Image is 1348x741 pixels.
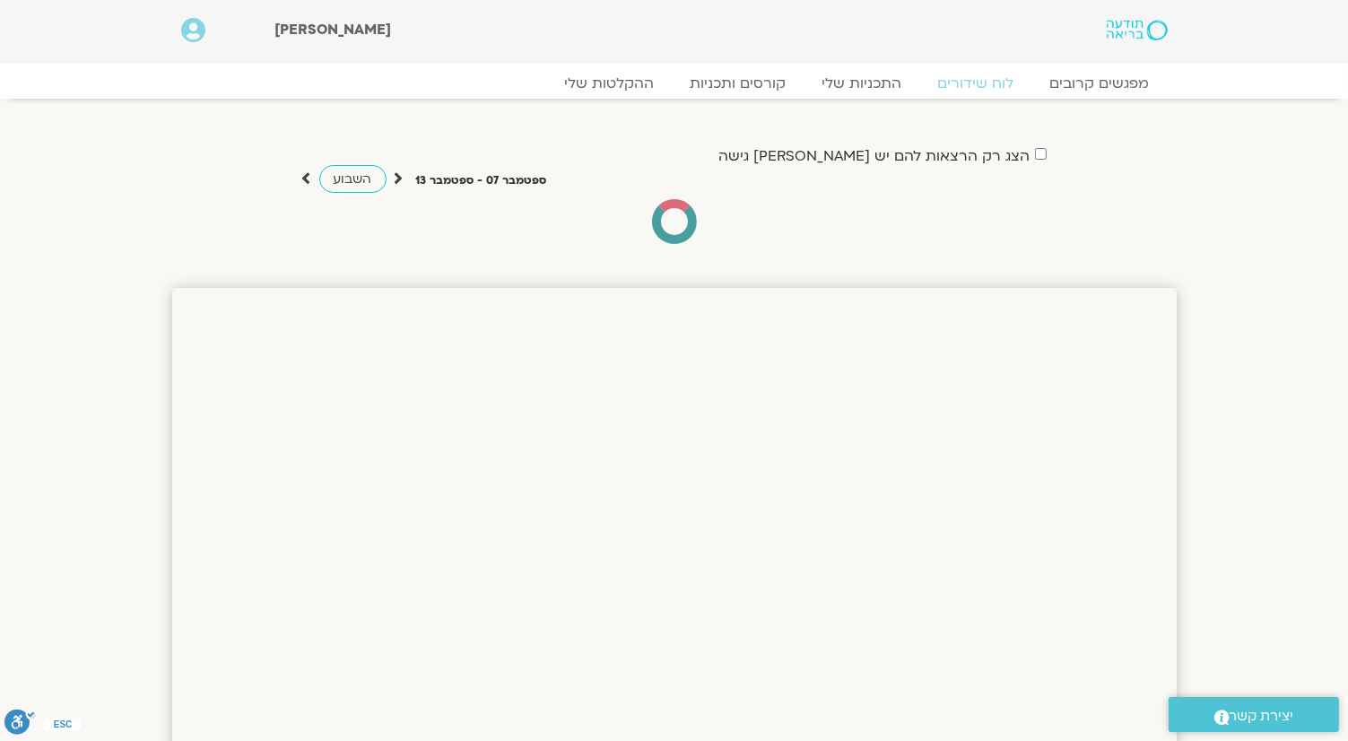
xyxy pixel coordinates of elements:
[334,170,372,187] span: השבוע
[1230,704,1294,728] span: יצירת קשר
[274,20,391,39] span: [PERSON_NAME]
[416,171,547,190] p: ספטמבר 07 - ספטמבר 13
[1169,697,1339,732] a: יצירת קשר
[1032,74,1168,92] a: מפגשים קרובים
[181,74,1168,92] nav: Menu
[547,74,673,92] a: ההקלטות שלי
[920,74,1032,92] a: לוח שידורים
[804,74,920,92] a: התכניות שלי
[673,74,804,92] a: קורסים ותכניות
[319,165,387,193] a: השבוע
[719,148,1031,164] label: הצג רק הרצאות להם יש [PERSON_NAME] גישה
